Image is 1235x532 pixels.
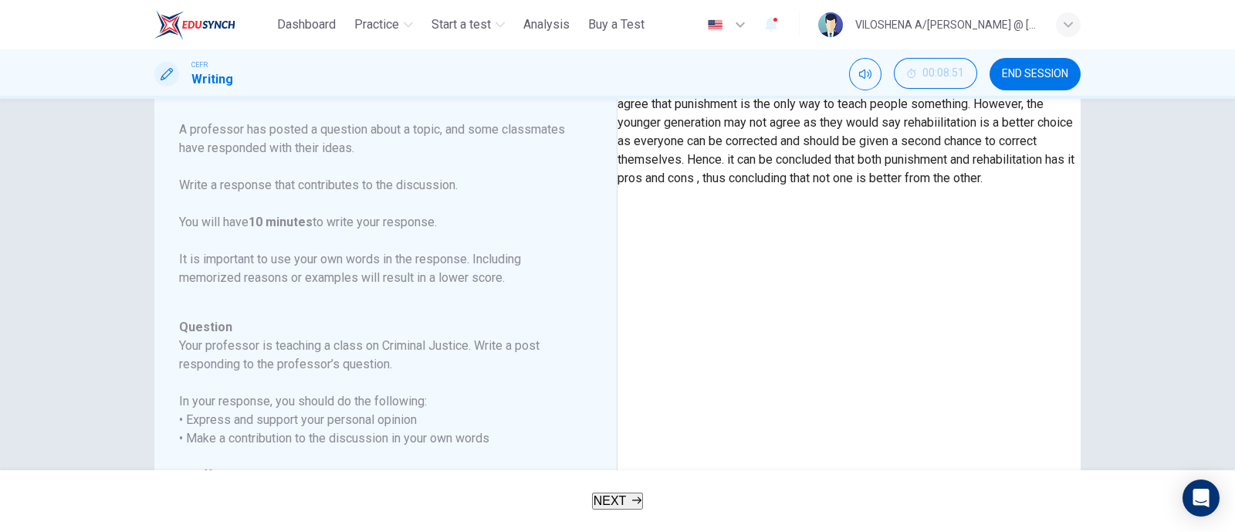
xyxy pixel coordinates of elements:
button: Buy a Test [582,11,651,39]
button: Dashboard [271,11,342,39]
span: 00:08:51 [922,67,964,80]
span: CEFR [191,59,208,70]
button: Analysis [517,11,576,39]
img: ELTC logo [154,9,235,40]
img: Profile picture [818,12,843,37]
button: Practice [348,11,419,39]
div: Open Intercom Messenger [1183,479,1220,517]
h6: An effective response will contain at least 100 words. [179,466,574,485]
button: END SESSION [990,58,1081,90]
h6: Your professor is teaching a class on Criminal Justice. Write a post responding to the professor’... [179,337,574,374]
span: Dashboard [277,15,336,34]
h1: Writing [191,70,233,89]
h6: Question [179,318,574,337]
button: 00:08:51 [894,58,977,89]
button: Start a test [425,11,511,39]
h6: Directions [179,65,574,306]
p: Just like how a coin has two faces, so does punishment and rehabilitation, there are both pros an... [617,58,1081,188]
b: 10 minutes [249,215,313,229]
a: ELTC logo [154,9,271,40]
p: For this task, you will read an online discussion. A professor has posted a question about a topi... [179,83,574,287]
button: NEXT [592,493,644,510]
span: Buy a Test [588,15,645,34]
div: Hide [894,58,977,90]
img: en [705,19,725,31]
span: Practice [354,15,399,34]
span: END SESSION [1002,68,1068,80]
div: Mute [849,58,881,90]
span: NEXT [594,494,627,507]
span: Start a test [431,15,491,34]
h6: In your response, you should do the following: • Express and support your personal opinion • Make... [179,392,574,448]
div: VILOSHENA A/[PERSON_NAME] @ [PERSON_NAME] [855,15,1037,34]
span: Analysis [523,15,570,34]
